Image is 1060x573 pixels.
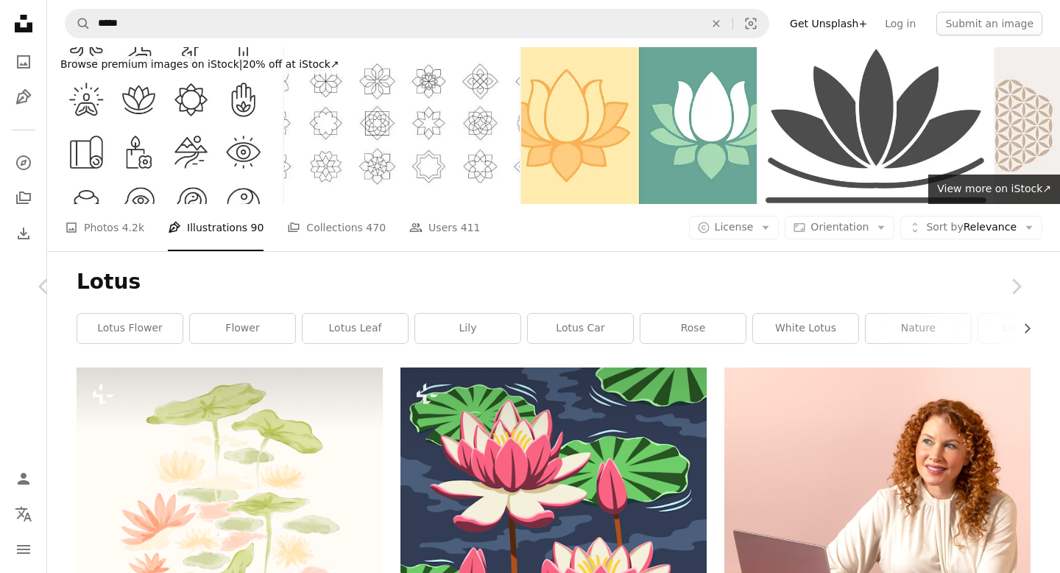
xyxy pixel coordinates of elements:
a: Next [972,216,1060,357]
a: Get Unsplash+ [781,12,876,35]
button: Clear [700,10,732,38]
button: Search Unsplash [66,10,91,38]
a: Photos 4.2k [65,204,144,251]
a: Illustrations [9,82,38,112]
a: Explore [9,148,38,177]
span: Browse premium images on iStock | [60,58,242,70]
a: Log in [876,12,925,35]
span: 411 [461,219,481,236]
span: License [715,221,754,233]
span: 4.2k [122,219,144,236]
a: a painting of water lilies and leaves on a white background [77,514,383,526]
h1: Lotus [77,269,1031,295]
a: Collections 470 [287,204,386,251]
a: Log in / Sign up [9,464,38,493]
img: Collection of black and white linear Arabic oriental floral vector elements. Traditional arabesqu... [284,47,520,204]
a: lotus leaf [303,314,408,343]
a: lotus car [528,314,633,343]
button: Orientation [785,216,894,239]
span: Relevance [926,220,1017,235]
a: Users 411 [409,204,480,251]
a: Collections [9,183,38,213]
a: View more on iStock↗ [928,175,1060,204]
span: Orientation [810,221,869,233]
button: License [689,216,780,239]
span: View more on iStock ↗ [937,183,1051,194]
a: rose [640,314,746,343]
img: Water Lily Lotus Flower [521,47,757,204]
span: Sort by [926,221,963,233]
a: flower [190,314,295,343]
a: white lotus [753,314,858,343]
a: nature [866,314,971,343]
button: Menu [9,535,38,564]
form: Find visuals sitewide [65,9,769,38]
button: Visual search [733,10,768,38]
span: 470 [366,219,386,236]
button: Submit an image [936,12,1042,35]
a: Browse premium images on iStock|20% off at iStock↗ [47,47,353,82]
img: Lotus flower solid icon, chinese mid autumn festival concept, lotus on water lily sign on white b... [758,47,994,204]
a: Photos [9,47,38,77]
a: lily [415,314,520,343]
div: 20% off at iStock ↗ [56,56,344,74]
a: lotus flower [77,314,183,343]
button: Language [9,499,38,529]
img: Yoga Icons — Monoline Series [47,47,283,204]
button: Sort byRelevance [900,216,1042,239]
